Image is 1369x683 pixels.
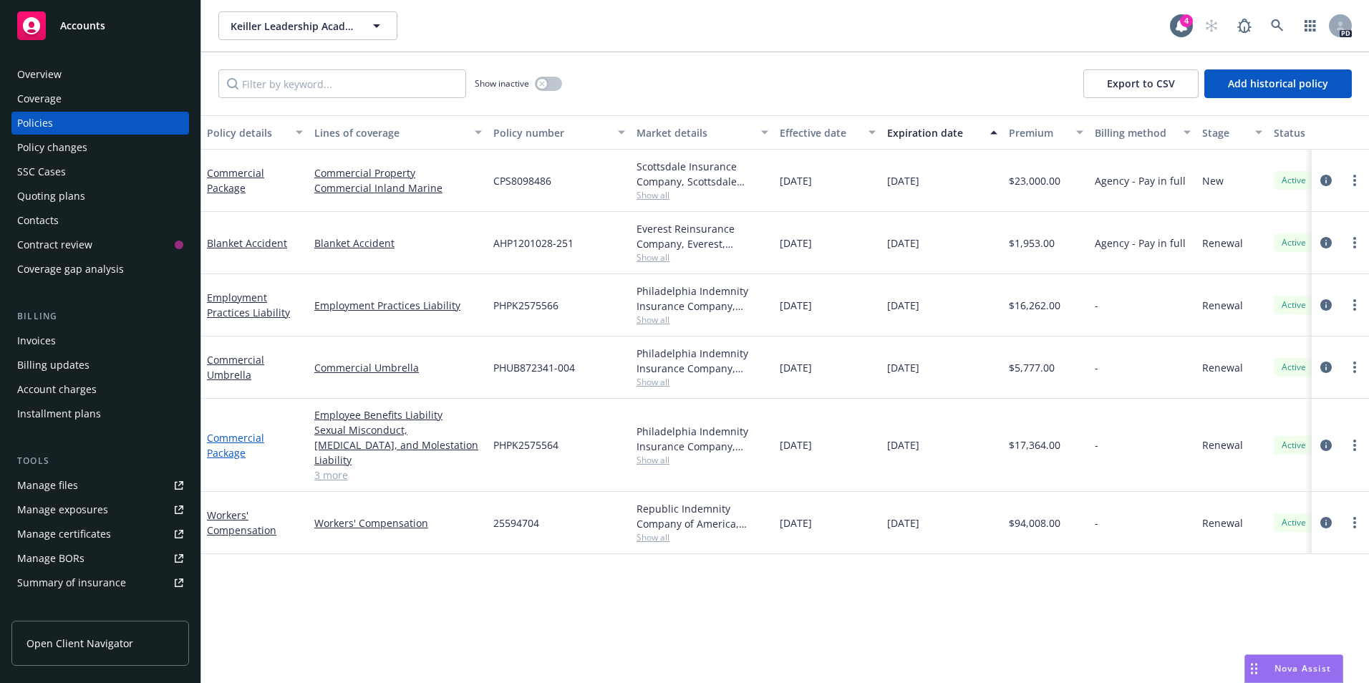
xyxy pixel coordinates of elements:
[1274,125,1361,140] div: Status
[1095,437,1098,452] span: -
[207,431,264,460] a: Commercial Package
[887,125,982,140] div: Expiration date
[1317,359,1335,376] a: circleInformation
[1202,173,1224,188] span: New
[17,185,85,208] div: Quoting plans
[1346,359,1363,376] a: more
[1107,77,1175,90] span: Export to CSV
[218,11,397,40] button: Keiller Leadership Academy
[17,354,90,377] div: Billing updates
[780,437,812,452] span: [DATE]
[1244,654,1343,683] button: Nova Assist
[887,173,919,188] span: [DATE]
[774,115,881,150] button: Effective date
[11,547,189,570] a: Manage BORs
[493,236,574,251] span: AHP1201028-251
[11,329,189,352] a: Invoices
[11,309,189,324] div: Billing
[1089,115,1196,150] button: Billing method
[11,87,189,110] a: Coverage
[1009,437,1060,452] span: $17,364.00
[1346,514,1363,531] a: more
[11,474,189,497] a: Manage files
[637,189,768,201] span: Show all
[1204,69,1352,98] button: Add historical policy
[1346,296,1363,314] a: more
[1009,173,1060,188] span: $23,000.00
[637,454,768,466] span: Show all
[780,298,812,313] span: [DATE]
[1317,234,1335,251] a: circleInformation
[1202,236,1243,251] span: Renewal
[11,136,189,159] a: Policy changes
[1346,172,1363,189] a: more
[780,515,812,531] span: [DATE]
[17,378,97,401] div: Account charges
[1009,515,1060,531] span: $94,008.00
[1009,360,1055,375] span: $5,777.00
[637,531,768,543] span: Show all
[1317,172,1335,189] a: circleInformation
[1202,125,1247,140] div: Stage
[11,63,189,86] a: Overview
[637,251,768,263] span: Show all
[1279,516,1308,529] span: Active
[1202,437,1243,452] span: Renewal
[17,112,53,135] div: Policies
[1279,361,1308,374] span: Active
[1202,360,1243,375] span: Renewal
[11,354,189,377] a: Billing updates
[207,125,287,140] div: Policy details
[887,437,919,452] span: [DATE]
[1202,298,1243,313] span: Renewal
[1083,69,1199,98] button: Export to CSV
[1095,236,1186,251] span: Agency - Pay in full
[780,173,812,188] span: [DATE]
[780,236,812,251] span: [DATE]
[17,258,124,281] div: Coverage gap analysis
[11,233,189,256] a: Contract review
[17,523,111,546] div: Manage certificates
[17,498,108,521] div: Manage exposures
[780,360,812,375] span: [DATE]
[17,160,66,183] div: SSC Cases
[493,125,609,140] div: Policy number
[11,258,189,281] a: Coverage gap analysis
[314,125,466,140] div: Lines of coverage
[881,115,1003,150] button: Expiration date
[11,454,189,468] div: Tools
[637,125,753,140] div: Market details
[314,468,482,483] a: 3 more
[17,402,101,425] div: Installment plans
[314,407,482,422] a: Employee Benefits Liability
[11,498,189,521] a: Manage exposures
[11,185,189,208] a: Quoting plans
[201,115,309,150] button: Policy details
[1279,174,1308,187] span: Active
[637,314,768,326] span: Show all
[637,346,768,376] div: Philadelphia Indemnity Insurance Company, [GEOGRAPHIC_DATA] Insurance Companies
[1346,234,1363,251] a: more
[887,360,919,375] span: [DATE]
[26,636,133,651] span: Open Client Navigator
[231,19,354,34] span: Keiller Leadership Academy
[1230,11,1259,40] a: Report a Bug
[493,298,558,313] span: PHPK2575566
[1317,296,1335,314] a: circleInformation
[475,77,529,89] span: Show inactive
[637,159,768,189] div: Scottsdale Insurance Company, Scottsdale Insurance Company (Nationwide), CRC Group
[11,112,189,135] a: Policies
[1009,298,1060,313] span: $16,262.00
[11,402,189,425] a: Installment plans
[637,376,768,388] span: Show all
[17,136,87,159] div: Policy changes
[1296,11,1325,40] a: Switch app
[17,571,126,594] div: Summary of insurance
[493,360,575,375] span: PHUB872341-004
[314,236,482,251] a: Blanket Accident
[887,515,919,531] span: [DATE]
[1180,14,1193,27] div: 4
[11,209,189,232] a: Contacts
[314,515,482,531] a: Workers' Compensation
